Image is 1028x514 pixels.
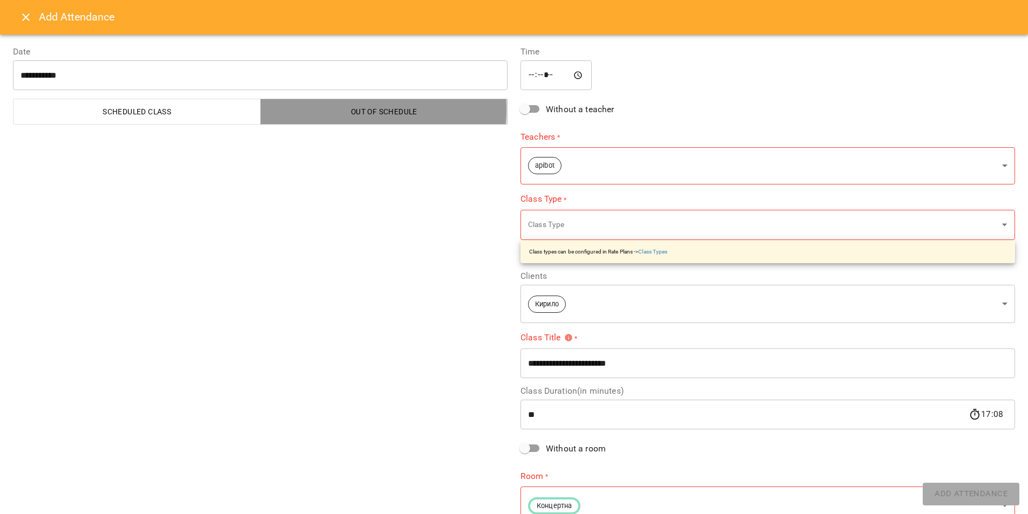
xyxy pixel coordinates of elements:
p: Class Type [528,220,998,230]
span: Out of Schedule [267,105,502,118]
span: Class Title [520,333,573,342]
label: Class Type [520,193,1015,205]
span: Without a room [546,442,606,455]
div: Class Type [520,209,1015,240]
svg: Please specify class title or select clients [564,333,573,342]
label: Teachers [520,131,1015,143]
span: apibot [529,161,561,171]
label: Room [520,470,1015,482]
label: Class Duration(in minutes) [520,387,1015,395]
button: Scheduled class [13,99,261,125]
p: Class types can be configured in Rate Plans -> [529,248,667,256]
a: Class Types [638,249,667,255]
label: Time [520,47,1015,56]
span: Without a teacher [546,103,614,116]
label: Clients [520,272,1015,280]
div: apibot [520,147,1015,184]
span: Scheduled class [20,105,254,118]
span: Кирило [529,299,565,310]
div: Кирило [520,285,1015,323]
h6: Add Attendance [39,9,115,25]
span: Концертна [530,501,578,511]
button: Close [13,4,39,30]
button: Out of Schedule [260,99,508,125]
label: Date [13,47,508,56]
